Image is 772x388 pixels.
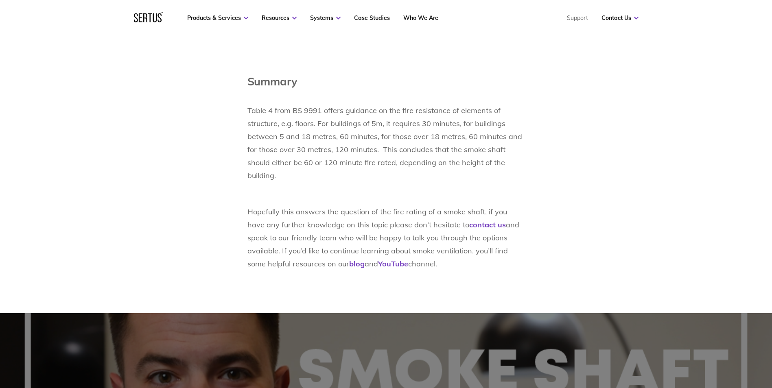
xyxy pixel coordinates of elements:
a: Contact Us [601,14,639,22]
a: Support [567,14,588,22]
h1: Summary [247,72,525,91]
a: Resources [262,14,297,22]
a: blog [349,259,365,268]
a: Products & Services [187,14,248,22]
a: Systems [310,14,341,22]
p: Table 4 from BS 9991 offers guidance on the fire resistance of elements of structure, e.g. floors... [247,91,525,182]
a: contact us [469,220,506,229]
p: Hopefully this answers the question of the fire rating of a smoke shaft, if you have any further ... [247,192,525,270]
a: Case Studies [354,14,390,22]
a: YouTube [378,259,408,268]
a: Who We Are [403,14,438,22]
